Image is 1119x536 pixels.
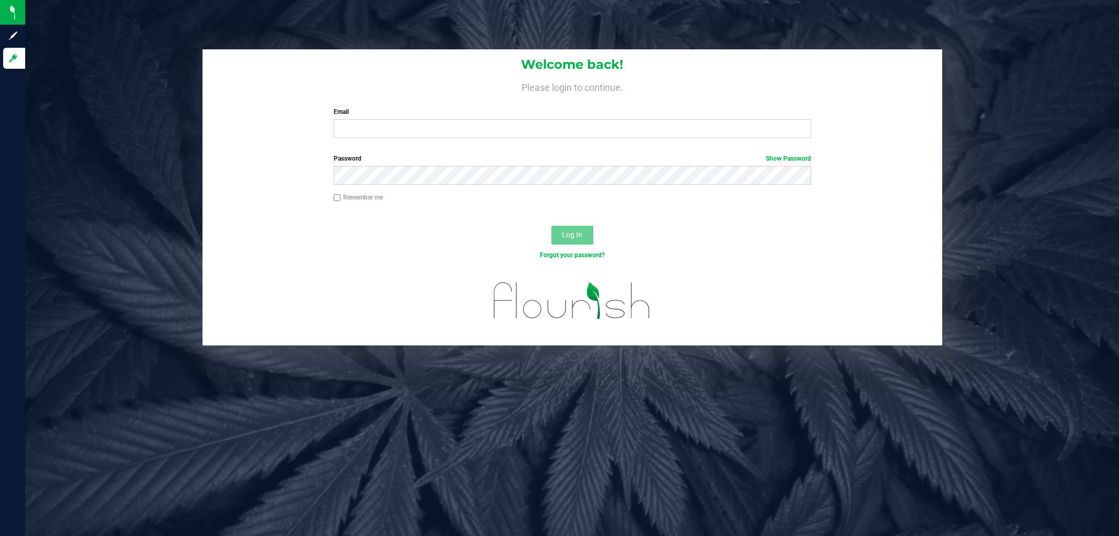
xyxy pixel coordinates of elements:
[540,251,605,259] a: Forgot your password?
[562,230,582,239] span: Log In
[8,30,18,41] inline-svg: Sign up
[203,80,942,92] h4: Please login to continue.
[334,155,361,162] span: Password
[479,271,665,330] img: flourish_logo.svg
[766,155,811,162] a: Show Password
[8,53,18,64] inline-svg: Log in
[334,107,811,117] label: Email
[551,226,593,245] button: Log In
[203,58,942,71] h1: Welcome back!
[334,194,341,202] input: Remember me
[334,193,383,202] label: Remember me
